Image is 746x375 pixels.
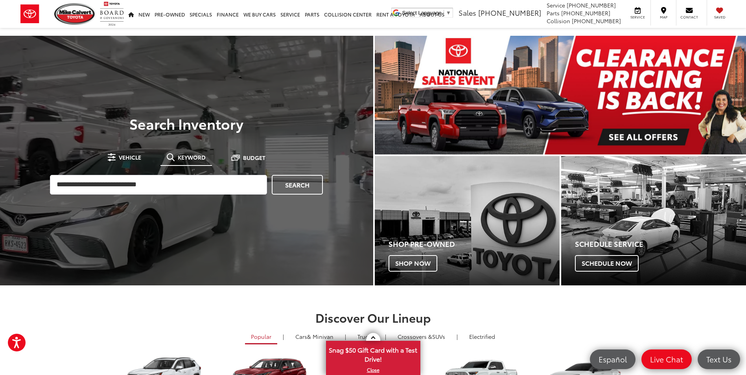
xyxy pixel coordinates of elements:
[698,349,740,369] a: Text Us
[375,156,560,285] a: Shop Pre-Owned Shop Now
[655,15,672,20] span: Map
[547,9,560,17] span: Parts
[575,255,639,272] span: Schedule Now
[595,354,631,364] span: Español
[680,15,698,20] span: Contact
[243,155,265,160] span: Budget
[561,9,610,17] span: [PHONE_NUMBER]
[389,240,560,248] h4: Shop Pre-Owned
[575,240,746,248] h4: Schedule Service
[54,3,96,25] img: Mike Calvert Toyota
[119,154,141,160] span: Vehicle
[463,330,501,343] a: Electrified
[561,156,746,285] div: Toyota
[641,349,692,369] a: Live Chat
[272,175,323,195] a: Search
[455,333,460,340] li: |
[590,349,635,369] a: Español
[702,354,735,364] span: Text Us
[281,333,286,340] li: |
[307,333,333,340] span: & Minivan
[446,10,451,16] span: ▼
[646,354,687,364] span: Live Chat
[33,116,340,131] h3: Search Inventory
[567,1,616,9] span: [PHONE_NUMBER]
[289,330,339,343] a: Cars
[459,7,476,18] span: Sales
[383,333,388,340] li: |
[375,156,560,285] div: Toyota
[561,156,746,285] a: Schedule Service Schedule Now
[352,330,379,343] a: Trucks
[711,15,728,20] span: Saved
[96,311,650,324] h2: Discover Our Lineup
[389,255,437,272] span: Shop Now
[392,330,451,343] a: SUVs
[547,1,565,9] span: Service
[572,17,621,25] span: [PHONE_NUMBER]
[343,333,348,340] li: |
[245,330,277,344] a: Popular
[398,333,432,340] span: Crossovers &
[547,17,570,25] span: Collision
[478,7,541,18] span: [PHONE_NUMBER]
[178,154,206,160] span: Keyword
[327,342,420,366] span: Snag $50 Gift Card with a Test Drive!
[629,15,647,20] span: Service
